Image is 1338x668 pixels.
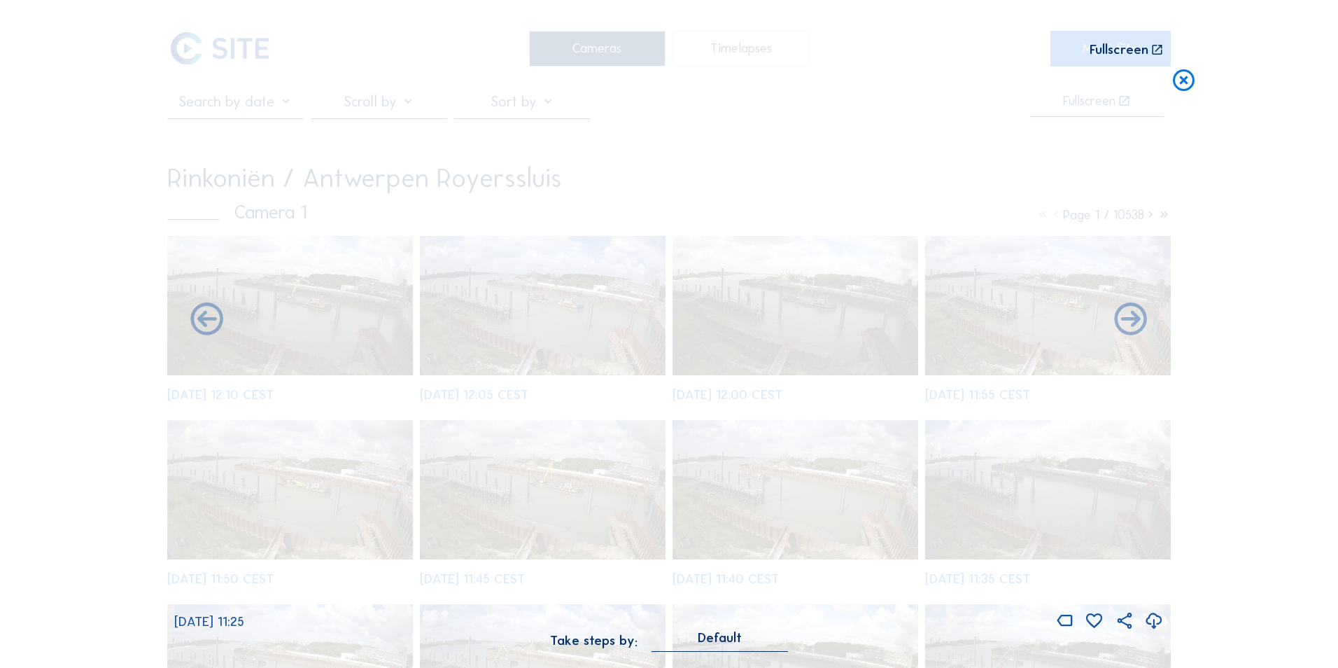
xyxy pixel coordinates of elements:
div: Take steps by: [550,634,638,648]
div: Fullscreen [1090,43,1148,57]
i: Back [1111,301,1150,340]
div: Default [652,632,788,651]
i: Forward [188,301,227,340]
div: Default [698,632,742,644]
span: [DATE] 11:25 [174,613,244,629]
